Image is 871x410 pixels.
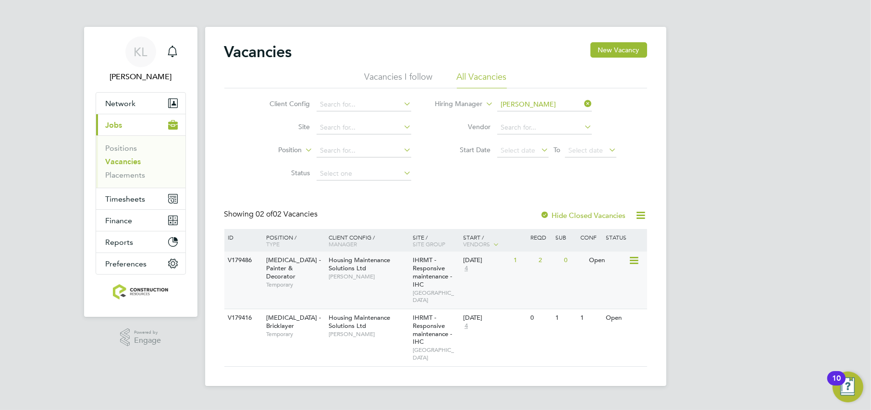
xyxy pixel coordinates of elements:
div: Start / [461,229,528,253]
label: Position [246,145,302,155]
div: [DATE] [463,256,509,265]
label: Start Date [435,145,491,154]
button: Finance [96,210,185,231]
input: Select one [317,167,411,181]
div: Jobs [96,135,185,188]
span: [MEDICAL_DATA] - Painter & Decorator [266,256,321,280]
span: [PERSON_NAME] [329,273,408,280]
span: Network [106,99,136,108]
span: 4 [463,265,469,273]
span: Housing Maintenance Solutions Ltd [329,314,390,330]
div: V179486 [226,252,259,269]
div: V179416 [226,309,259,327]
label: Vendor [435,122,491,131]
span: [GEOGRAPHIC_DATA] [413,346,458,361]
span: Temporary [266,330,324,338]
span: To [551,144,563,156]
input: Search for... [497,98,592,111]
span: 4 [463,322,469,330]
button: New Vacancy [590,42,647,58]
label: Hide Closed Vacancies [540,211,626,220]
div: Open [603,309,645,327]
span: 02 Vacancies [256,209,318,219]
input: Search for... [317,98,411,111]
span: KL [134,46,147,58]
span: Vendors [463,240,490,248]
a: Go to home page [96,284,186,300]
div: 0 [528,309,553,327]
span: Site Group [413,240,445,248]
div: 10 [832,378,841,391]
div: Position / [259,229,326,252]
label: Site [255,122,310,131]
div: 1 [553,309,578,327]
button: Network [96,93,185,114]
div: 0 [562,252,587,269]
li: All Vacancies [457,71,507,88]
img: construction-resources-logo-retina.png [113,284,168,300]
span: Type [266,240,280,248]
div: Open [587,252,628,269]
div: Site / [410,229,461,252]
span: Kate Lomax [96,71,186,83]
button: Open Resource Center, 10 new notifications [833,372,863,402]
span: IHRMT - Responsive maintenance - IHC [413,256,452,289]
a: Vacancies [106,157,141,166]
h2: Vacancies [224,42,292,61]
span: Jobs [106,121,123,130]
span: Engage [134,337,161,345]
div: 1 [578,309,603,327]
button: Timesheets [96,188,185,209]
span: Preferences [106,259,147,268]
div: Client Config / [326,229,410,252]
div: Status [603,229,645,245]
label: Client Config [255,99,310,108]
span: [PERSON_NAME] [329,330,408,338]
a: Positions [106,144,137,153]
input: Search for... [497,121,592,134]
button: Jobs [96,114,185,135]
span: Select date [568,146,603,155]
input: Search for... [317,144,411,157]
span: IHRMT - Responsive maintenance - IHC [413,314,452,346]
label: Hiring Manager [427,99,482,109]
a: Powered byEngage [120,328,161,347]
span: Manager [329,240,357,248]
input: Search for... [317,121,411,134]
nav: Main navigation [84,27,197,317]
button: Preferences [96,253,185,274]
span: Timesheets [106,194,146,204]
a: KL[PERSON_NAME] [96,36,186,83]
span: [GEOGRAPHIC_DATA] [413,289,458,304]
div: 1 [511,252,536,269]
span: Finance [106,216,133,225]
div: [DATE] [463,314,526,322]
div: Reqd [528,229,553,245]
div: Sub [553,229,578,245]
div: Showing [224,209,320,219]
span: Temporary [266,281,324,289]
span: Housing Maintenance Solutions Ltd [329,256,390,272]
button: Reports [96,231,185,253]
span: [MEDICAL_DATA] - Bricklayer [266,314,321,330]
li: Vacancies I follow [365,71,433,88]
a: Placements [106,170,146,180]
span: Powered by [134,328,161,337]
div: Conf [578,229,603,245]
span: 02 of [256,209,273,219]
span: Reports [106,238,134,247]
span: Select date [501,146,535,155]
div: ID [226,229,259,245]
div: 2 [536,252,561,269]
label: Status [255,169,310,177]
